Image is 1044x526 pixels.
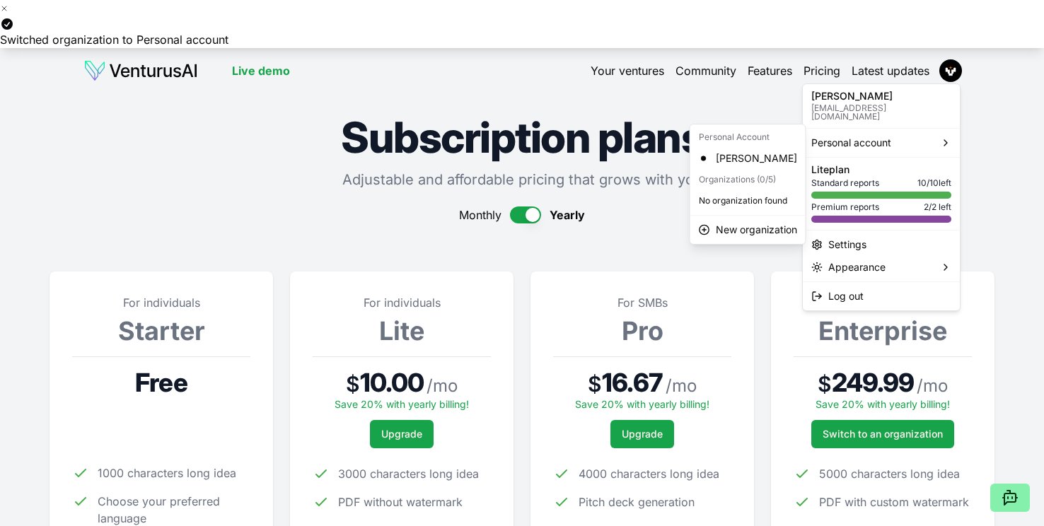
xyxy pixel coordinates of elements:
span: $ [588,371,602,397]
a: Pricing [804,62,840,79]
span: Log out [828,289,864,303]
a: Switch to an organization [811,420,954,448]
span: Save 20% with yearly billing! [816,398,950,410]
a: Latest updates [852,62,929,79]
span: Monthly [459,206,501,223]
h3: Enterprise [794,317,972,345]
p: Lite plan [811,165,951,175]
p: No organization found [693,189,803,212]
p: Adjustable and affordable pricing that grows with you [50,170,994,189]
span: Pitch deck generation [579,493,695,510]
h3: Lite [313,317,491,345]
h1: Subscription plans [50,116,994,158]
p: For SMBs [553,294,731,311]
button: Upgrade [370,420,434,448]
button: Upgrade [610,420,674,448]
span: 4000 characters long idea [579,465,719,482]
div: Organizations (0/5) [693,170,803,189]
span: $ [818,371,832,397]
h3: Starter [72,317,250,345]
span: 10.00 [360,368,424,397]
span: 249.99 [832,368,915,397]
span: PDF without watermark [338,493,463,510]
span: Save 20% with yearly billing! [575,398,709,410]
span: 16.67 [602,368,663,397]
p: [EMAIL_ADDRESS][DOMAIN_NAME] [811,104,951,121]
a: Settings [806,233,957,256]
a: Features [748,62,792,79]
img: logo [83,59,198,82]
span: Save 20% with yearly billing! [335,398,469,410]
p: For enterprise [794,294,972,311]
span: Yearly [550,206,585,223]
span: Appearance [828,260,886,274]
span: 2 / 2 left [924,201,951,213]
span: Personal account [811,136,891,150]
span: 10 / 10 left [917,177,951,189]
span: 1000 characters long idea [98,464,236,481]
div: Personal Account [693,127,803,147]
p: For individuals [313,294,491,311]
a: Your ventures [591,62,664,79]
span: / mo [666,375,697,397]
a: Live demo [232,62,290,79]
p: [PERSON_NAME] [811,91,951,101]
span: 3000 characters long idea [338,465,479,482]
span: Premium reports [811,201,879,213]
p: For individuals [72,294,250,311]
span: Free [135,368,187,397]
span: / mo [917,375,948,397]
span: Standard reports [811,177,879,189]
span: New organization [716,223,797,237]
div: [PERSON_NAME] [693,147,803,170]
span: / mo [427,375,458,397]
img: ALV-UjWm1h7z1to9MbzhGGHXPQX5oFLCAAubHJ-LhsuY5sxF2FNecUiLYUkfXJ4QaBHVYd2ejifgAl5PSXP9JUtgyhFupWjhl... [939,59,962,82]
span: PDF with custom watermark [819,493,969,510]
span: 5000 characters long idea [819,465,960,482]
a: Community [675,62,736,79]
h3: Pro [553,317,731,345]
span: $ [346,371,360,397]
